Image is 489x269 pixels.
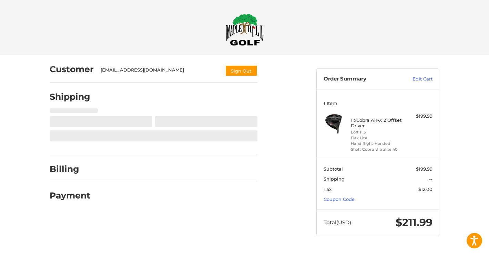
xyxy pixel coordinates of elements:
[351,129,404,135] li: Loft 11.5
[324,186,332,192] span: Tax
[324,176,345,182] span: Shipping
[50,164,90,174] h2: Billing
[416,166,432,172] span: $199.99
[351,147,404,152] li: Shaft Cobra Ultralite 40
[324,76,398,83] h3: Order Summary
[324,196,355,202] a: Coupon Code
[101,67,218,76] div: [EMAIL_ADDRESS][DOMAIN_NAME]
[324,219,351,226] span: Total (USD)
[226,13,264,46] img: Maple Hill Golf
[50,92,90,102] h2: Shipping
[324,166,343,172] span: Subtotal
[351,141,404,147] li: Hand Right-Handed
[225,65,257,76] button: Sign Out
[351,117,404,129] h4: 1 x Cobra Air-X 2 Offset Driver
[50,64,94,75] h2: Customer
[398,76,432,83] a: Edit Cart
[50,190,90,201] h2: Payment
[418,186,432,192] span: $12.00
[396,216,432,229] span: $211.99
[429,176,432,182] span: --
[351,135,404,141] li: Flex Lite
[405,113,432,120] div: $199.99
[324,100,432,106] h3: 1 Item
